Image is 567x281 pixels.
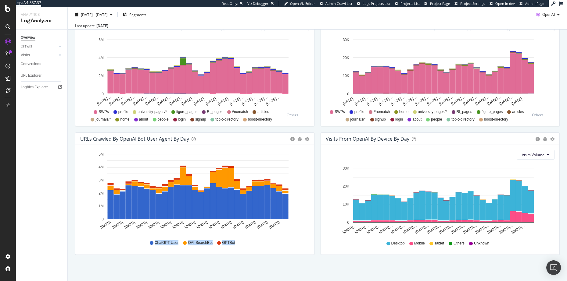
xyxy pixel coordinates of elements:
[357,1,390,6] a: Logs Projects List
[451,117,474,122] span: topic-directory
[81,12,108,17] span: [DATE] - [DATE]
[391,241,405,246] span: Desktop
[80,150,307,234] svg: A chart.
[21,84,48,90] div: Logfiles Explorer
[102,217,104,221] text: 0
[326,136,409,142] div: Visits From OpenAI By Device By Day
[99,109,109,114] span: SWPs
[484,117,508,122] span: boost-directory
[412,117,422,122] span: about
[395,117,403,122] span: login
[232,220,244,230] text: [DATE]
[21,52,30,58] div: Visits
[375,117,386,122] span: signup
[525,1,544,6] span: Admin Page
[118,109,128,114] span: profile
[431,117,442,122] span: people
[363,1,390,6] span: Logs Projects List
[195,117,206,122] span: signup
[320,1,352,6] a: Admin Crawl List
[454,1,485,6] a: Project Settings
[343,184,349,188] text: 20K
[21,34,63,41] a: Overview
[99,152,104,156] text: 5M
[120,10,149,19] button: Segments
[138,109,167,114] span: university-pages/*
[418,109,447,114] span: university-pages/*
[248,117,272,122] span: boost-directory
[256,220,268,230] text: [DATE]
[454,241,465,246] span: Others
[21,52,57,58] a: Visits
[80,36,307,107] svg: A chart.
[536,137,540,141] div: circle-info
[80,136,189,142] div: URLs Crawled by OpenAI bot User Agent By Day
[99,204,104,208] text: 1M
[21,12,63,17] div: Analytics
[215,117,238,122] span: topic-directory
[160,220,172,230] text: [DATE]
[550,137,554,141] div: gear
[75,23,108,29] div: Last update
[268,220,281,230] text: [DATE]
[347,92,349,96] text: 0
[284,1,315,6] a: Open Viz Editor
[543,137,547,141] div: bug
[290,137,295,141] div: circle-info
[257,109,269,114] span: articles
[519,1,544,6] a: Admin Page
[21,61,41,67] div: Conversions
[400,1,420,6] span: Projects List
[95,117,111,122] span: journals/*
[96,23,108,29] div: [DATE]
[350,117,365,122] span: journals/*
[298,137,302,141] div: bug
[73,10,115,19] button: [DATE] - [DATE]
[305,137,309,141] div: gear
[474,241,489,246] span: Unknown
[120,117,129,122] span: home
[21,17,63,24] div: LogAnalyzer
[326,164,552,235] svg: A chart.
[335,109,345,114] span: SWPs
[222,240,235,245] span: GPTBot
[495,1,515,6] span: Open in dev
[148,220,160,230] text: [DATE]
[208,220,220,230] text: [DATE]
[522,152,544,157] span: Visits Volume
[343,56,349,60] text: 20K
[343,202,349,207] text: 10K
[343,166,349,170] text: 30K
[21,72,63,79] a: URL Explorer
[512,109,524,114] span: articles
[354,109,364,114] span: profile
[139,117,148,122] span: about
[178,117,186,122] span: login
[21,34,35,41] div: Overview
[129,12,146,17] span: Segments
[220,220,232,230] text: [DATE]
[460,1,485,6] span: Project Settings
[424,1,450,6] a: Project Page
[490,1,515,6] a: Open in dev
[532,112,549,118] div: Others...
[136,220,148,230] text: [DATE]
[430,1,450,6] span: Project Page
[287,112,304,118] div: Others...
[196,220,208,230] text: [DATE]
[172,220,184,230] text: [DATE]
[517,150,554,160] button: Visits Volume
[188,240,213,245] span: OAI-SearchBot
[434,241,444,246] span: Tablet
[482,109,503,114] span: figure_pages
[99,38,104,42] text: 6M
[399,109,408,114] span: home
[414,241,425,246] span: Mobile
[21,84,63,90] a: Logfiles Explorer
[184,220,196,230] text: [DATE]
[21,72,41,79] div: URL Explorer
[99,220,112,230] text: [DATE]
